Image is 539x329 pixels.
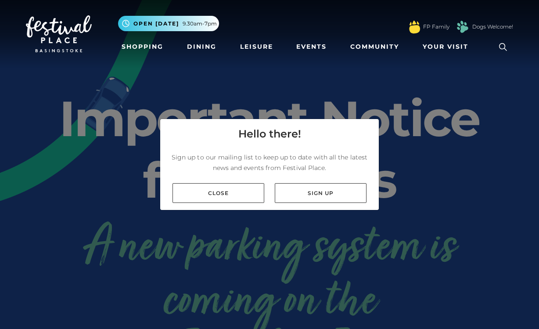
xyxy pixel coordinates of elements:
span: 9.30am-7pm [183,20,217,28]
a: Your Visit [419,39,476,55]
a: Dogs Welcome! [472,23,513,31]
a: Leisure [237,39,277,55]
img: Festival Place Logo [26,15,92,52]
span: Your Visit [423,42,468,51]
a: Community [347,39,402,55]
h4: Hello there! [238,126,301,142]
span: Open [DATE] [133,20,179,28]
a: Sign up [275,183,367,203]
a: Shopping [118,39,167,55]
a: FP Family [423,23,449,31]
a: Dining [183,39,220,55]
a: Events [293,39,330,55]
a: Close [172,183,264,203]
button: Open [DATE] 9.30am-7pm [118,16,219,31]
p: Sign up to our mailing list to keep up to date with all the latest news and events from Festival ... [167,152,372,173]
